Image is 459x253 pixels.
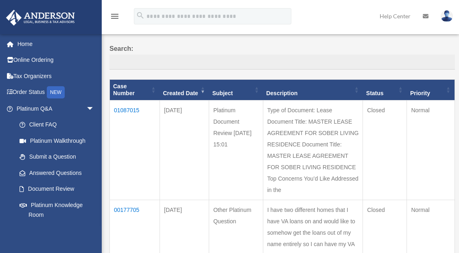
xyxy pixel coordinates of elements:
td: 01087015 [110,100,160,200]
th: Created Date: activate to sort column ascending [160,80,209,100]
a: Order StatusNEW [6,84,107,101]
span: arrow_drop_down [86,100,103,117]
td: Platinum Document Review [DATE] 15:01 [209,100,263,200]
td: Type of Document: Lease Document Title: MASTER LEASE AGREEMENT FOR SOBER LIVING RESIDENCE Documen... [263,100,363,200]
a: Platinum Knowledge Room [11,197,103,223]
a: Client FAQ [11,117,103,133]
a: Home [6,36,107,52]
td: [DATE] [160,100,209,200]
td: Normal [407,100,455,200]
th: Status: activate to sort column ascending [363,80,407,100]
div: NEW [47,86,65,98]
a: Platinum Walkthrough [11,133,103,149]
a: Document Review [11,181,103,197]
th: Case Number: activate to sort column ascending [110,80,160,100]
th: Subject: activate to sort column ascending [209,80,263,100]
a: Tax Organizers [6,68,107,84]
a: Platinum Q&Aarrow_drop_down [6,100,103,117]
td: Closed [363,100,407,200]
a: Submit a Question [11,149,103,165]
i: menu [110,11,120,21]
a: Answered Questions [11,165,98,181]
label: Search: [109,43,455,70]
a: Tax & Bookkeeping Packages [11,223,103,249]
th: Description: activate to sort column ascending [263,80,363,100]
img: User Pic [441,10,453,22]
input: Search: [109,55,455,70]
a: Online Ordering [6,52,107,68]
a: menu [110,14,120,21]
img: Anderson Advisors Platinum Portal [4,10,77,26]
i: search [136,11,145,20]
th: Priority: activate to sort column ascending [407,80,455,100]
